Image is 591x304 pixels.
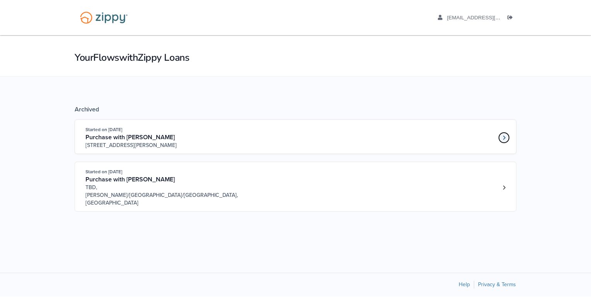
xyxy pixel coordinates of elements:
a: Open loan 4178320 [75,120,516,154]
a: edit profile [438,15,536,22]
a: Loan number 4178320 [498,132,510,143]
h1: Your Flows with Zippy Loans [75,51,516,64]
span: TBD, [PERSON_NAME]/[GEOGRAPHIC_DATA]/[GEOGRAPHIC_DATA], [GEOGRAPHIC_DATA] [85,184,203,207]
div: Archived [75,106,516,113]
a: Log out [507,15,516,22]
span: Purchase with [PERSON_NAME] [85,176,175,183]
a: Privacy & Terms [478,281,516,288]
a: Open loan 4173686 [75,162,516,212]
span: Purchase with [PERSON_NAME] [85,133,175,141]
a: Loan number 4173686 [498,182,510,193]
span: Started on [DATE] [85,127,122,132]
a: Help [459,281,470,288]
span: [STREET_ADDRESS][PERSON_NAME] [85,142,203,149]
span: Started on [DATE] [85,169,122,174]
span: btazw@hotmail.com [447,15,536,20]
img: Logo [75,8,133,27]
